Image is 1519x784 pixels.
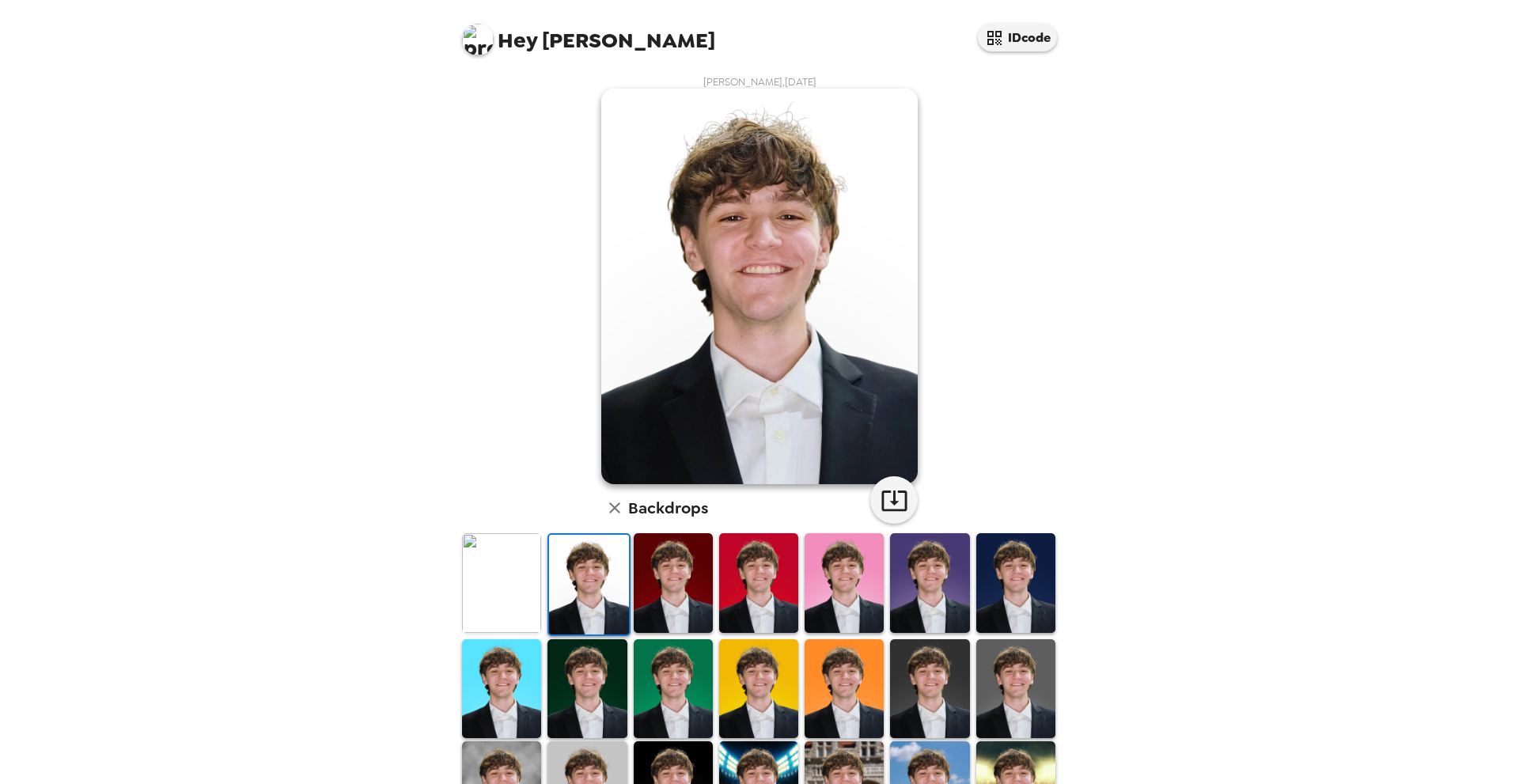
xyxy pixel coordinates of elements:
[462,24,494,55] img: profile pic
[462,533,541,632] img: Original
[703,75,816,89] span: [PERSON_NAME] , [DATE]
[628,495,708,521] h6: Backdrops
[462,16,715,51] span: [PERSON_NAME]
[601,89,918,484] img: user
[498,26,537,55] span: Hey
[978,24,1057,51] button: IDcode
